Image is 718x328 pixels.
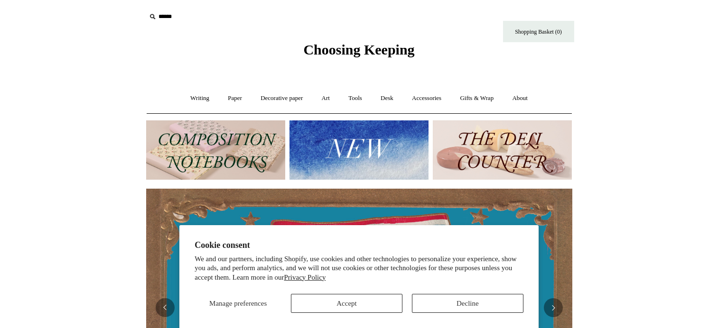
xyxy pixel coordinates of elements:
[146,120,285,180] img: 202302 Composition ledgers.jpg__PID:69722ee6-fa44-49dd-a067-31375e5d54ec
[182,86,218,111] a: Writing
[156,298,175,317] button: Previous
[291,294,402,313] button: Accept
[372,86,402,111] a: Desk
[544,298,563,317] button: Next
[219,86,251,111] a: Paper
[340,86,371,111] a: Tools
[209,300,267,307] span: Manage preferences
[195,240,523,250] h2: Cookie consent
[433,120,572,180] img: The Deli Counter
[412,294,523,313] button: Decline
[451,86,502,111] a: Gifts & Wrap
[195,294,281,313] button: Manage preferences
[303,42,414,57] span: Choosing Keeping
[313,86,338,111] a: Art
[503,21,574,42] a: Shopping Basket (0)
[504,86,536,111] a: About
[252,86,311,111] a: Decorative paper
[284,273,326,281] a: Privacy Policy
[195,255,523,282] p: We and our partners, including Shopify, use cookies and other technologies to personalize your ex...
[289,120,429,180] img: New.jpg__PID:f73bdf93-380a-4a35-bcfe-7823039498e1
[403,86,450,111] a: Accessories
[303,49,414,56] a: Choosing Keeping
